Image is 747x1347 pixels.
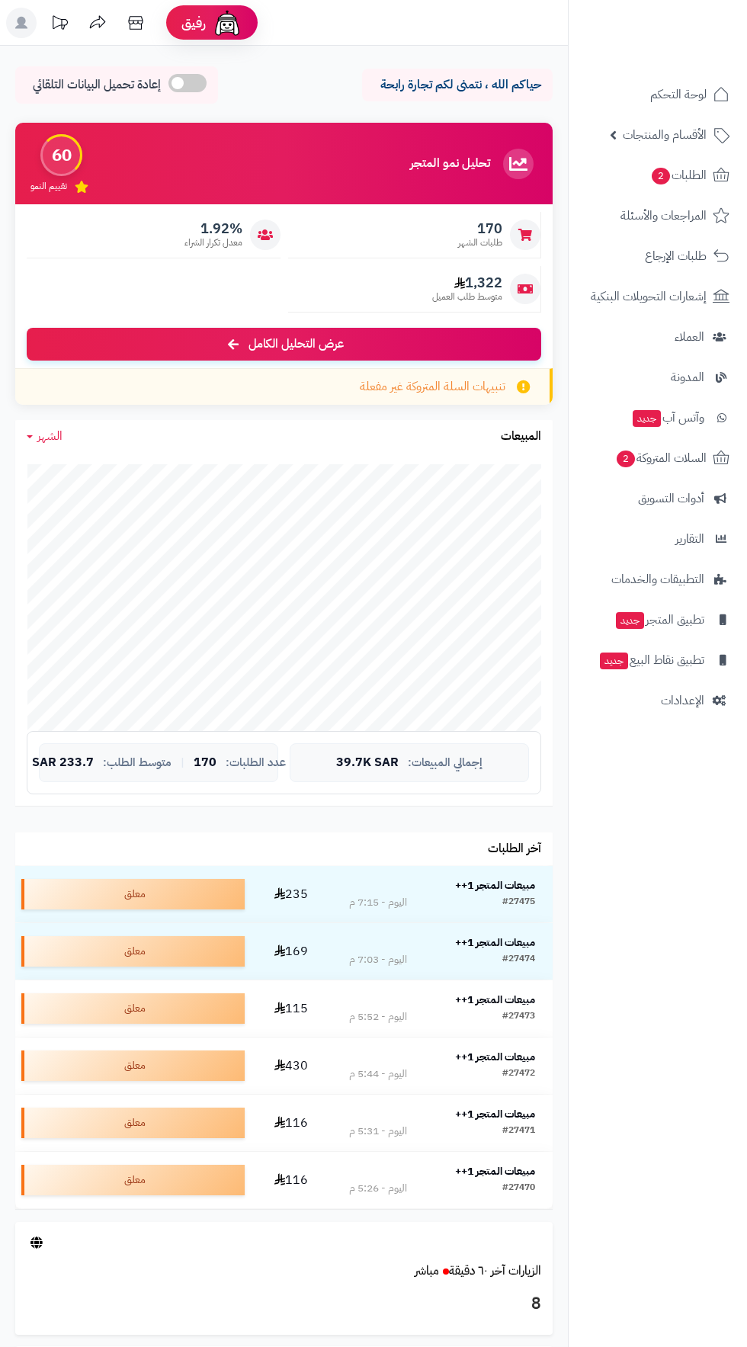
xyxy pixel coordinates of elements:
div: معلق [21,1050,245,1081]
div: اليوم - 7:03 م [349,952,407,967]
a: عرض التحليل الكامل [27,328,541,361]
div: اليوم - 5:26 م [349,1181,407,1196]
a: تطبيق المتجرجديد [578,601,738,638]
span: طلبات الشهر [458,236,502,249]
td: 116 [251,1152,331,1208]
span: جديد [633,410,661,427]
h3: 8 [27,1291,541,1317]
a: التقارير [578,521,738,557]
div: #27472 [502,1066,535,1082]
span: أدوات التسويق [638,488,704,509]
div: اليوم - 5:52 م [349,1009,407,1025]
a: تطبيق نقاط البيعجديد [578,642,738,678]
a: الشهر [27,428,63,445]
a: طلبات الإرجاع [578,238,738,274]
div: #27475 [502,895,535,910]
a: إشعارات التحويلات البنكية [578,278,738,315]
span: السلات المتروكة [615,447,707,469]
span: تقييم النمو [30,180,67,193]
td: 235 [251,866,331,922]
div: معلق [21,1165,245,1195]
span: المدونة [671,367,704,388]
h3: آخر الطلبات [488,842,541,856]
div: #27473 [502,1009,535,1025]
p: حياكم الله ، نتمنى لكم تجارة رابحة [373,76,541,94]
span: 170 [194,756,216,770]
span: التطبيقات والخدمات [611,569,704,590]
a: الزيارات آخر ٦٠ دقيقةمباشر [415,1262,541,1280]
div: اليوم - 5:31 م [349,1124,407,1139]
a: وآتس آبجديد [578,399,738,436]
td: 169 [251,923,331,980]
span: 1.92% [184,220,242,237]
span: 2 [651,168,670,185]
a: المدونة [578,359,738,396]
a: الإعدادات [578,682,738,719]
span: عرض التحليل الكامل [248,335,344,353]
span: تطبيق نقاط البيع [598,649,704,671]
span: 170 [458,220,502,237]
a: تحديثات المنصة [40,8,79,42]
strong: مبيعات المتجر 1++ [455,992,535,1008]
span: عدد الطلبات: [226,756,286,769]
div: #27474 [502,952,535,967]
div: #27470 [502,1181,535,1196]
span: الإعدادات [661,690,704,711]
span: معدل تكرار الشراء [184,236,242,249]
span: طلبات الإرجاع [645,245,707,267]
strong: مبيعات المتجر 1++ [455,1106,535,1122]
td: 430 [251,1038,331,1094]
span: رفيق [181,14,206,32]
a: الطلبات2 [578,157,738,194]
span: الشهر [37,427,63,445]
span: | [181,757,184,768]
div: معلق [21,936,245,967]
span: المراجعات والأسئلة [620,205,707,226]
td: 116 [251,1095,331,1151]
span: تنبيهات السلة المتروكة غير مفعلة [360,378,505,396]
span: 39.7K SAR [336,756,399,770]
strong: مبيعات المتجر 1++ [455,1163,535,1179]
div: معلق [21,879,245,909]
td: 115 [251,980,331,1037]
span: جديد [600,653,628,669]
a: العملاء [578,319,738,355]
strong: مبيعات المتجر 1++ [455,935,535,951]
span: إجمالي المبيعات: [408,756,483,769]
small: مباشر [415,1262,439,1280]
a: أدوات التسويق [578,480,738,517]
div: معلق [21,993,245,1024]
strong: مبيعات المتجر 1++ [455,1049,535,1065]
a: التطبيقات والخدمات [578,561,738,598]
div: #27471 [502,1124,535,1139]
span: جديد [616,612,644,629]
span: متوسط الطلب: [103,756,172,769]
span: 1,322 [432,274,502,291]
span: متوسط طلب العميل [432,290,502,303]
h3: المبيعات [501,430,541,444]
span: إعادة تحميل البيانات التلقائي [33,76,161,94]
span: تطبيق المتجر [614,609,704,630]
a: المراجعات والأسئلة [578,197,738,234]
span: إشعارات التحويلات البنكية [591,286,707,307]
span: الطلبات [650,165,707,186]
div: معلق [21,1108,245,1138]
img: logo-2.png [643,11,733,43]
h3: تحليل نمو المتجر [410,157,490,171]
span: وآتس آب [631,407,704,428]
img: ai-face.png [212,8,242,38]
span: العملاء [675,326,704,348]
a: السلات المتروكة2 [578,440,738,476]
a: لوحة التحكم [578,76,738,113]
strong: مبيعات المتجر 1++ [455,877,535,893]
span: الأقسام والمنتجات [623,124,707,146]
div: اليوم - 5:44 م [349,1066,407,1082]
span: 2 [616,451,635,468]
span: التقارير [675,528,704,550]
div: اليوم - 7:15 م [349,895,407,910]
span: 233.7 SAR [32,756,94,770]
span: لوحة التحكم [650,84,707,105]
